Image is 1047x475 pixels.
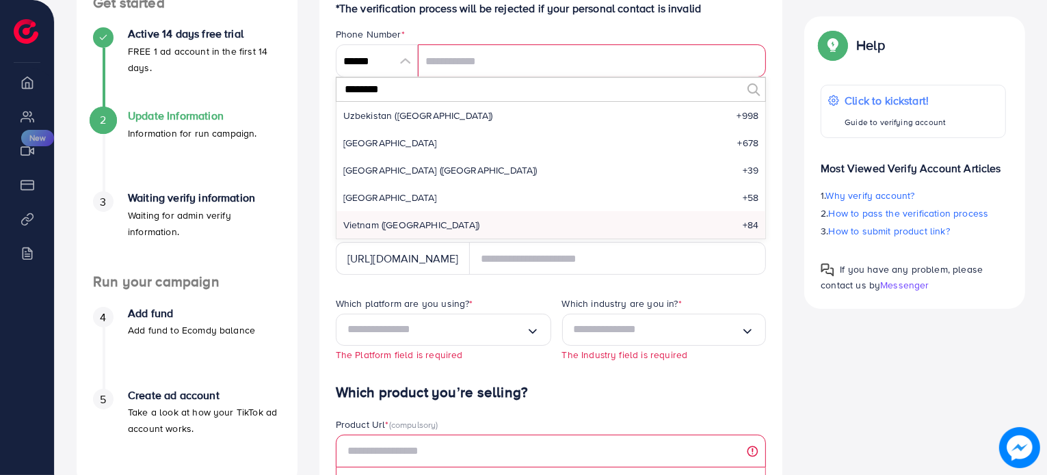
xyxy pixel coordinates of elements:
[821,262,983,292] span: If you have any problem, please contact us by
[128,43,281,76] p: FREE 1 ad account in the first 14 days.
[128,404,281,437] p: Take a look at how your TikTok ad account works.
[743,163,758,177] span: +39
[343,136,437,150] span: [GEOGRAPHIC_DATA]
[343,218,479,232] span: Vietnam ([GEOGRAPHIC_DATA])
[343,191,437,204] span: [GEOGRAPHIC_DATA]
[829,224,950,238] span: How to submit product link?
[77,273,297,290] h4: Run your campaign
[128,207,281,240] p: Waiting for admin verify information.
[336,27,405,41] label: Phone Number
[100,112,106,128] span: 2
[829,206,989,220] span: How to pass the verification process
[738,136,759,150] span: +678
[100,194,106,210] span: 3
[562,314,767,346] div: Search for option
[845,114,946,131] p: Guide to verifying account
[856,37,885,53] p: Help
[845,92,946,109] p: Click to kickstart!
[826,189,915,202] span: Why verify account?
[336,242,470,275] div: [URL][DOMAIN_NAME]
[336,314,551,346] div: Search for option
[336,297,473,310] label: Which platform are you using?
[100,310,106,325] span: 4
[128,109,257,122] h4: Update Information
[128,307,255,320] h4: Add fund
[562,297,682,310] label: Which industry are you in?
[389,418,438,431] span: (compulsory)
[128,27,281,40] h4: Active 14 days free trial
[77,191,297,273] li: Waiting verify information
[128,191,281,204] h4: Waiting verify information
[821,223,1006,239] p: 3.
[14,19,38,44] img: logo
[100,392,106,407] span: 5
[821,187,1006,204] p: 1.
[77,27,297,109] li: Active 14 days free trial
[77,109,297,191] li: Update Information
[562,348,688,361] small: The Industry field is required
[737,109,759,122] span: +998
[343,163,538,177] span: [GEOGRAPHIC_DATA] ([GEOGRAPHIC_DATA])
[128,389,281,402] h4: Create ad account
[128,125,257,141] p: Information for run campaign.
[77,307,297,389] li: Add fund
[821,205,1006,221] p: 2.
[743,218,758,232] span: +84
[821,149,1006,176] p: Most Viewed Verify Account Articles
[743,191,758,204] span: +58
[347,319,526,340] input: Search for option
[336,418,438,431] label: Product Url
[574,319,741,340] input: Search for option
[999,427,1040,468] img: image
[343,109,493,122] span: Uzbekistan ([GEOGRAPHIC_DATA])
[880,278,929,292] span: Messenger
[821,263,834,277] img: Popup guide
[821,33,845,57] img: Popup guide
[77,389,297,471] li: Create ad account
[128,322,255,338] p: Add fund to Ecomdy balance
[336,348,463,361] small: The Platform field is required
[336,384,767,401] h4: Which product you’re selling?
